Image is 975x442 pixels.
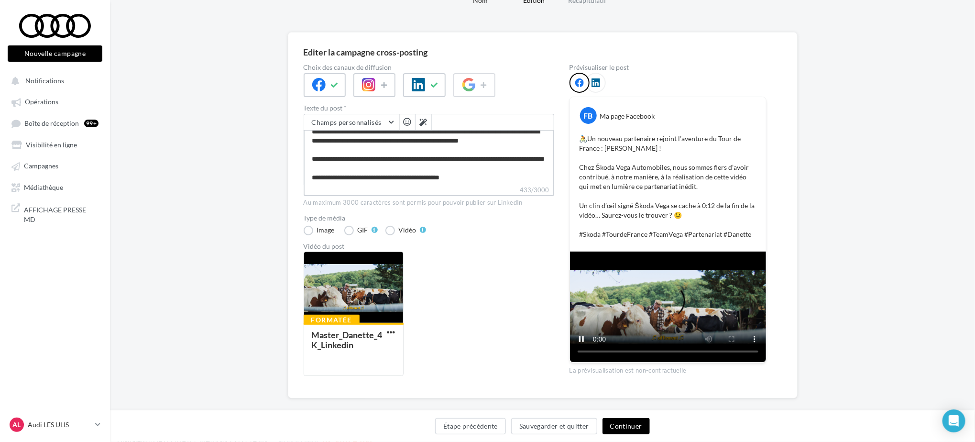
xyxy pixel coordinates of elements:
div: 99+ [84,120,99,127]
p: Audi LES ULIS [28,420,91,430]
span: Notifications [25,77,64,85]
button: Sauvegarder et quitter [511,418,597,434]
a: Visibilité en ligne [6,136,104,153]
a: AL Audi LES ULIS [8,416,102,434]
div: Master_Danette_4K_Linkedin [312,330,383,350]
span: AL [13,420,21,430]
button: Étape précédente [435,418,506,434]
p: 🚴Un nouveau partenaire rejoint l’aventure du Tour de France : [PERSON_NAME] ! Chez Škoda Vega Aut... [580,134,756,239]
button: Continuer [603,418,650,434]
a: AFFICHAGE PRESSE MD [6,199,104,228]
span: Visibilité en ligne [26,141,77,149]
a: Campagnes [6,157,104,174]
div: Prévisualiser le post [570,64,767,71]
button: Nouvelle campagne [8,45,102,62]
div: FB [580,107,597,124]
div: Ma page Facebook [600,111,655,121]
div: Image [317,227,335,233]
div: Vidéo du post [304,243,554,250]
label: Choix des canaux de diffusion [304,64,554,71]
div: Vidéo [399,227,416,233]
div: Formatée [304,315,360,325]
span: Médiathèque [24,183,63,191]
span: Boîte de réception [24,119,79,127]
div: Au maximum 3000 caractères sont permis pour pouvoir publier sur LinkedIn [304,199,554,207]
span: Campagnes [24,162,58,170]
div: Open Intercom Messenger [942,409,965,432]
span: Opérations [25,98,58,106]
div: Editer la campagne cross-posting [304,48,428,56]
label: Texte du post * [304,105,554,111]
button: Champs personnalisés [304,114,399,131]
a: Boîte de réception99+ [6,114,104,132]
div: GIF [358,227,368,233]
button: Notifications [6,72,100,89]
label: 433/3000 [304,185,554,196]
label: Type de média [304,215,554,221]
a: Médiathèque [6,178,104,196]
div: La prévisualisation est non-contractuelle [570,363,767,375]
span: AFFICHAGE PRESSE MD [24,203,99,224]
span: Champs personnalisés [312,118,382,126]
a: Opérations [6,93,104,110]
